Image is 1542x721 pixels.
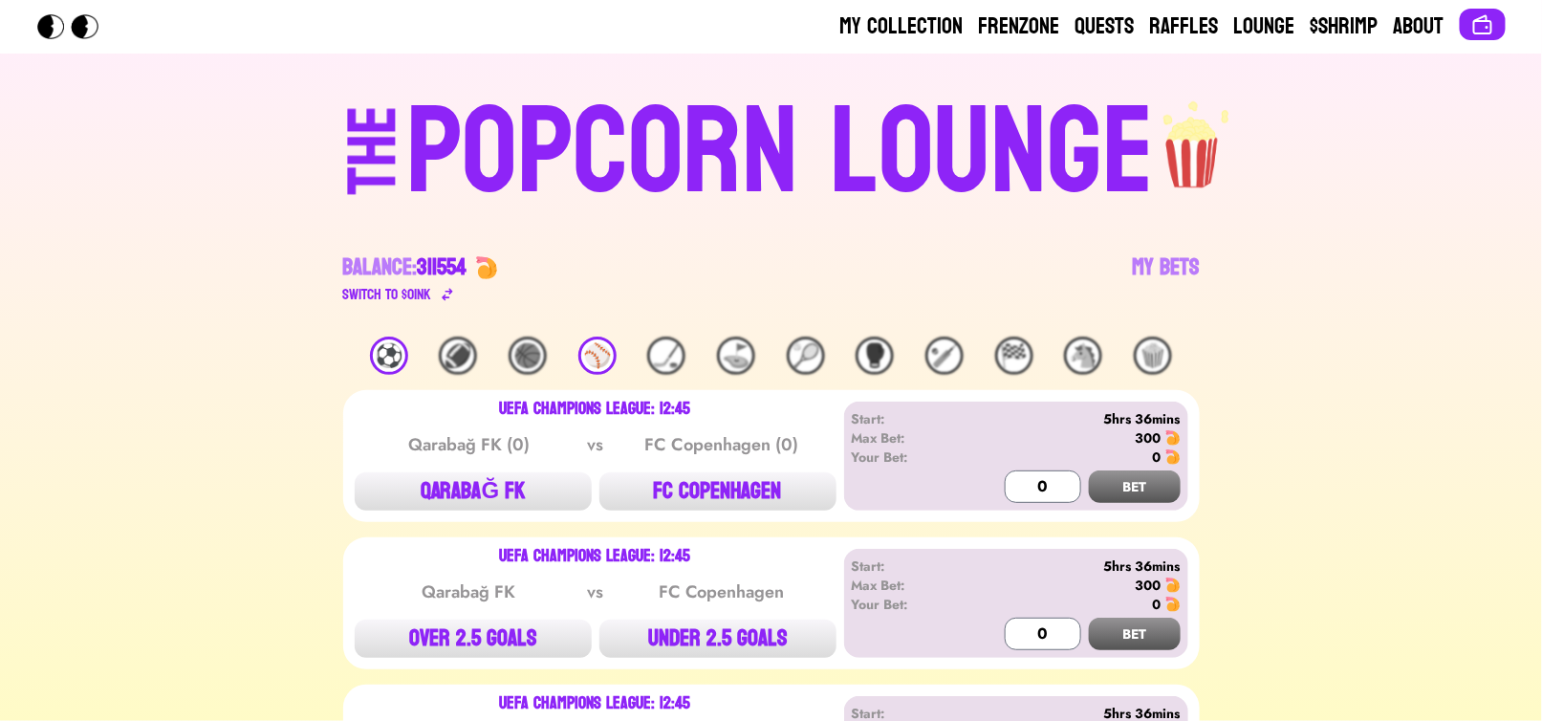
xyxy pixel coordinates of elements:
[355,620,592,658] button: OVER 2.5 GOALS
[509,337,547,375] div: 🏀
[852,428,962,448] div: Max Bet:
[1136,428,1162,448] div: 300
[1155,84,1233,191] img: popcorn
[625,579,818,605] div: FC Copenhagen
[1153,448,1162,467] div: 0
[439,337,477,375] div: 🏈
[1134,337,1172,375] div: 🍿
[852,409,962,428] div: Start:
[1089,470,1181,503] button: BET
[1075,11,1135,42] a: Quests
[647,337,685,375] div: 🏒
[1234,11,1295,42] a: Lounge
[717,337,755,375] div: ⛳️
[995,337,1033,375] div: 🏁
[787,337,825,375] div: 🎾
[338,106,407,233] div: THE
[343,252,467,283] div: Balance:
[961,409,1180,428] div: 5hrs 36mins
[372,579,565,605] div: Qarabağ FK
[599,472,836,511] button: FC COPENHAGEN
[183,84,1360,214] a: THEPOPCORN LOUNGEpopcorn
[406,92,1155,214] div: POPCORN LOUNGE
[1133,252,1200,306] a: My Bets
[856,337,894,375] div: 🥊
[583,579,607,605] div: vs
[418,247,467,288] span: 311554
[1394,11,1444,42] a: About
[979,11,1060,42] a: Frenzone
[852,595,962,614] div: Your Bet:
[1089,618,1181,650] button: BET
[1471,13,1494,36] img: Connect wallet
[372,431,565,458] div: Qarabağ FK (0)
[475,256,498,279] img: 🍤
[1064,337,1102,375] div: 🐴
[1311,11,1379,42] a: $Shrimp
[852,576,962,595] div: Max Bet:
[852,557,962,576] div: Start:
[343,283,432,306] div: Switch to $ OINK
[500,696,691,711] div: UEFA Champions League: 12:45
[1165,430,1181,446] img: 🍤
[961,557,1180,576] div: 5hrs 36mins
[852,448,962,467] div: Your Bet:
[37,14,114,39] img: Popcorn
[578,337,617,375] div: ⚾️
[370,337,408,375] div: ⚽️
[500,549,691,564] div: UEFA Champions League: 12:45
[625,431,818,458] div: FC Copenhagen (0)
[599,620,836,658] button: UNDER 2.5 GOALS
[1165,597,1181,612] img: 🍤
[840,11,964,42] a: My Collection
[1165,578,1181,593] img: 🍤
[500,402,691,417] div: UEFA Champions League: 12:45
[583,431,607,458] div: vs
[1150,11,1219,42] a: Raffles
[1153,595,1162,614] div: 0
[355,472,592,511] button: QARABAĞ FK
[1136,576,1162,595] div: 300
[925,337,964,375] div: 🏏
[1165,449,1181,465] img: 🍤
